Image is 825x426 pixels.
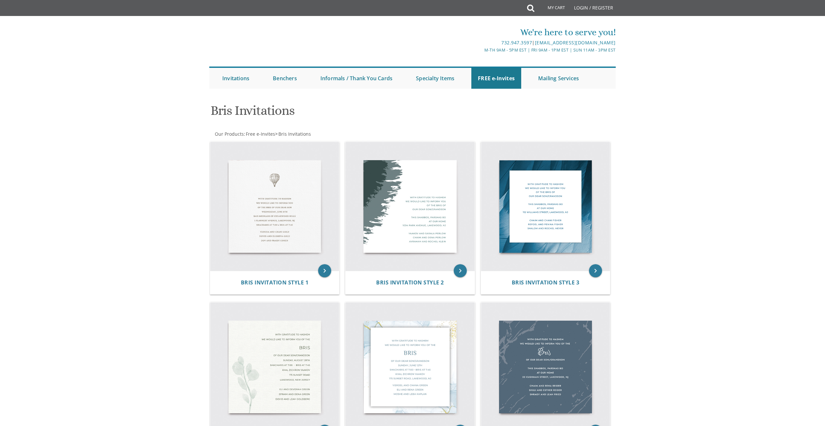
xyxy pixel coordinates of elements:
div: M-Th 9am - 5pm EST | Fri 9am - 1pm EST | Sun 11am - 3pm EST [345,47,616,53]
a: [EMAIL_ADDRESS][DOMAIN_NAME] [535,39,616,46]
span: Free e-Invites [246,131,275,137]
a: FREE e-Invites [471,68,521,89]
div: : [209,131,413,137]
a: keyboard_arrow_right [318,264,331,277]
a: keyboard_arrow_right [454,264,467,277]
img: Bris Invitation Style 1 [210,142,339,271]
a: Bris Invitation Style 2 [376,280,444,286]
div: | [345,39,616,47]
div: We're here to serve you! [345,26,616,39]
a: Bris Invitation Style 1 [241,280,309,286]
span: > [275,131,311,137]
a: 732.947.3597 [501,39,532,46]
a: Bris Invitation Style 3 [512,280,580,286]
a: Specialty Items [409,68,461,89]
a: Mailing Services [532,68,585,89]
a: Invitations [216,68,256,89]
a: keyboard_arrow_right [589,264,602,277]
a: Benchers [266,68,303,89]
img: Bris Invitation Style 2 [346,142,475,271]
span: Bris Invitation Style 2 [376,279,444,286]
a: My Cart [534,1,569,17]
a: Our Products [214,131,244,137]
span: Bris Invitation Style 1 [241,279,309,286]
img: Bris Invitation Style 3 [481,142,610,271]
a: Informals / Thank You Cards [314,68,399,89]
h1: Bris Invitations [211,103,477,123]
a: Free e-Invites [245,131,275,137]
a: Bris Invitations [278,131,311,137]
span: Bris Invitation Style 3 [512,279,580,286]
